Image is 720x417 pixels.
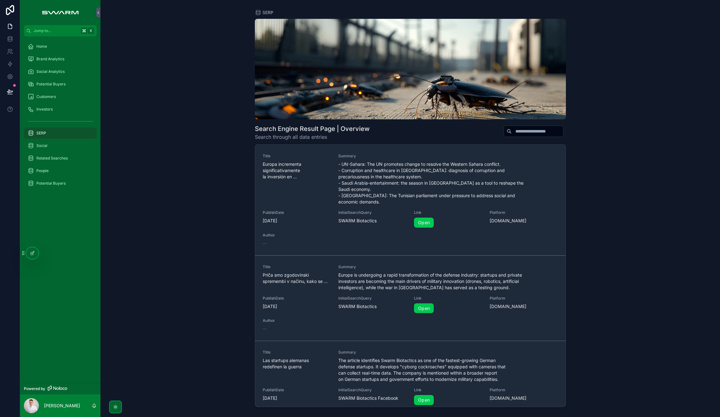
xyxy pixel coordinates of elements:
span: Summary [338,264,533,269]
span: Customers [36,94,56,99]
div: scrollable content [20,36,100,197]
span: SERP [262,9,273,16]
span: Summary [338,154,533,159]
span: Home [36,44,47,49]
a: Potential Buyers [24,178,97,189]
span: SERP [36,131,46,136]
span: Potential Buyers [36,181,66,186]
span: [DOMAIN_NAME] [490,218,558,224]
a: SERP [255,9,273,16]
a: Open [414,303,434,313]
p: [PERSON_NAME] [44,403,80,409]
span: Potential Buyers [36,82,66,87]
span: [DATE] [263,218,331,224]
span: [DOMAIN_NAME] [490,303,558,310]
a: Open [414,395,434,405]
span: Link [414,387,482,393]
span: Link [414,210,482,215]
span: Link [414,296,482,301]
span: InitialSearchQuery [338,387,406,393]
span: SWARM Biotactics [338,303,406,310]
a: Social Analytics [24,66,97,77]
a: Open [414,218,434,228]
span: Las startups alemanas redefinen la guerra [263,357,331,370]
span: Related Searches [36,156,68,161]
span: Author [263,318,331,323]
a: TitlePriča smo zgodovinski spremembi v načinu, kako se ...SummaryEurope is undergoing a rapid tra... [255,256,566,341]
span: InitialSearchQuery [338,296,406,301]
span: Platform [490,210,558,215]
span: Title [263,154,331,159]
span: - UN-Sahara: The UN promotes change to resolve the Western Sahara conflict. - Corruption and heal... [338,161,533,205]
a: Powered by [20,383,100,394]
span: Social [36,143,47,148]
a: People [24,165,97,176]
span: InitialSearchQuery [338,210,406,215]
span: Priča smo zgodovinski spremembi v načinu, kako se ... [263,272,331,284]
span: PublishDate [263,296,331,301]
a: Social [24,140,97,151]
span: Europa incrementa significativamente la inversión en ... [263,161,331,180]
span: Search through all data entries [255,133,370,141]
a: SERP [24,127,97,139]
span: Powered by [24,386,45,391]
a: TitleEuropa incrementa significativamente la inversión en ...Summary- UN-Sahara: The UN promotes ... [255,145,566,256]
span: Title [263,350,331,355]
span: [DOMAIN_NAME] [490,395,558,401]
span: Jump to... [34,28,78,33]
a: Customers [24,91,97,102]
span: Platform [490,387,558,393]
button: Jump to...K [24,25,97,36]
a: Related Searches [24,153,97,164]
span: People [36,168,49,173]
span: -- [263,240,266,246]
a: Investors [24,104,97,115]
span: PublishDate [263,387,331,393]
span: -- [263,326,266,332]
span: [DATE] [263,303,331,310]
a: Potential Buyers [24,79,97,90]
span: SWARM Biotactics [338,218,406,224]
span: Summary [338,350,533,355]
span: PublishDate [263,210,331,215]
a: Brand Analytics [24,53,97,65]
span: Europe is undergoing a rapid transformation of the defense industry: startups and private investo... [338,272,533,291]
span: The article identifies Swarm Biotactics as one of the fastest-growing German defense startups. It... [338,357,533,382]
span: Brand Analytics [36,57,64,62]
span: Investors [36,107,53,112]
h1: Search Engine Result Page | Overview [255,124,370,133]
span: Platform [490,296,558,301]
span: Title [263,264,331,269]
span: Author [263,233,331,238]
span: K [89,28,94,33]
span: Social Analytics [36,69,65,74]
span: [DATE] [263,395,331,401]
a: Home [24,41,97,52]
span: SWARM Biotactics Facebook [338,395,406,401]
img: App logo [39,8,82,18]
